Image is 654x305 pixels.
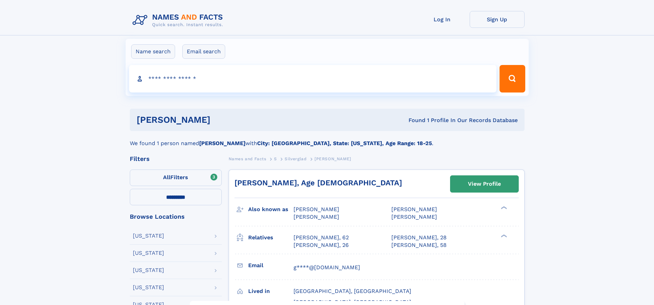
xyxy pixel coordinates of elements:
[133,268,164,273] div: [US_STATE]
[182,44,225,59] label: Email search
[450,176,518,192] a: View Profile
[415,11,470,28] a: Log In
[500,65,525,92] button: Search Button
[248,285,294,297] h3: Lived in
[499,206,507,210] div: ❯
[234,178,402,187] a: [PERSON_NAME], Age [DEMOGRAPHIC_DATA]
[499,233,507,238] div: ❯
[248,232,294,243] h3: Relatives
[130,156,222,162] div: Filters
[314,156,351,161] span: [PERSON_NAME]
[133,233,164,239] div: [US_STATE]
[309,117,518,124] div: Found 1 Profile In Our Records Database
[285,154,307,163] a: Silverglad
[470,11,525,28] a: Sign Up
[229,154,266,163] a: Names and Facts
[294,206,339,213] span: [PERSON_NAME]
[137,116,310,124] h1: [PERSON_NAME]
[391,206,437,213] span: [PERSON_NAME]
[257,140,432,146] b: City: [GEOGRAPHIC_DATA], State: [US_STATE], Age Range: 18-25
[130,170,222,186] label: Filters
[294,288,411,294] span: [GEOGRAPHIC_DATA], [GEOGRAPHIC_DATA]
[391,214,437,220] span: [PERSON_NAME]
[129,65,497,92] input: search input
[468,176,501,192] div: View Profile
[131,44,175,59] label: Name search
[274,156,277,161] span: S
[294,214,339,220] span: [PERSON_NAME]
[391,241,447,249] a: [PERSON_NAME], 58
[133,285,164,290] div: [US_STATE]
[248,204,294,215] h3: Also known as
[130,11,229,30] img: Logo Names and Facts
[294,234,349,241] a: [PERSON_NAME], 62
[133,250,164,256] div: [US_STATE]
[163,174,170,181] span: All
[274,154,277,163] a: S
[285,156,307,161] span: Silverglad
[248,260,294,271] h3: Email
[199,140,245,146] b: [PERSON_NAME]
[130,214,222,220] div: Browse Locations
[391,234,447,241] a: [PERSON_NAME], 28
[130,131,525,148] div: We found 1 person named with .
[294,241,349,249] a: [PERSON_NAME], 26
